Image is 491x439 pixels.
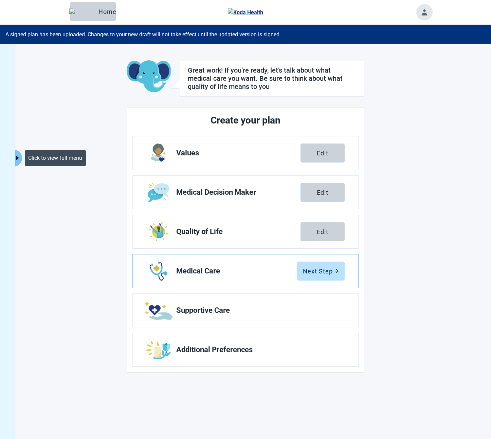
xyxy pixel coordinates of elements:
[176,346,339,354] span: Additional Preferences
[317,189,328,196] div: Edit
[133,215,358,248] a: Edit Quality of Life section
[188,66,356,91] h1: Great work! If you’re ready, let’s talk about what medical care you want. Be sure to think about ...
[70,2,116,21] button: ElephantHome
[158,113,333,128] h2: Create your plan
[69,8,96,15] img: Elephant
[133,294,358,327] a: Edit Supportive Care section
[133,254,358,288] a: Edit Medical Care section
[301,144,345,163] button: Edit
[228,8,263,17] img: Koda Health
[133,136,358,170] a: Edit Values section
[301,183,345,202] button: Edit
[176,149,301,157] span: Values
[25,150,86,166] div: Click to view full menu
[133,176,358,209] a: Edit Medical Decision Maker section
[75,8,110,15] div: Home
[176,228,301,236] span: Quality of Life
[301,222,345,241] button: Edit
[303,268,339,274] div: Next Step
[317,150,328,156] div: Edit
[297,262,345,281] button: Next Steparrow-right
[176,188,301,196] span: Medical Decision Maker
[133,333,358,366] a: Edit Additional Preferences section
[176,306,339,314] span: Supportive Care
[334,269,339,273] span: arrow-right
[176,267,297,275] span: Medical Care
[59,60,432,373] main: Main content
[317,228,328,235] div: Edit
[14,155,21,161] span: caret-right
[416,4,433,20] button: Toggle account menu
[127,60,171,93] img: Koda Elephant
[14,150,22,167] button: Expand menu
